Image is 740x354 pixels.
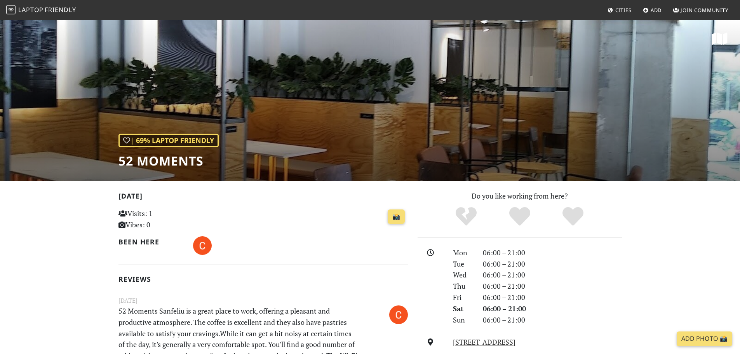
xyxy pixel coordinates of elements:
span: Join Community [681,7,728,14]
span: Laptop [18,5,44,14]
div: 06:00 – 21:00 [478,258,627,270]
a: 📸 [388,209,405,224]
a: Add [640,3,665,17]
img: 6806-carlos.jpg [193,236,212,255]
div: 06:00 – 21:00 [478,269,627,281]
h2: Reviews [118,275,408,283]
a: Add Photo 📸 [677,331,732,346]
h2: Been here [118,238,184,246]
small: [DATE] [114,296,413,305]
div: Tue [448,258,478,270]
p: Visits: 1 Vibes: 0 [118,208,209,230]
h1: 52 moments [118,153,219,168]
img: 6806-carlos.jpg [389,305,408,324]
h2: [DATE] [118,192,408,203]
div: Wed [448,269,478,281]
div: 06:00 – 21:00 [478,314,627,326]
div: 06:00 – 21:00 [478,303,627,314]
div: Sun [448,314,478,326]
span: Cities [615,7,632,14]
span: Friendly [45,5,76,14]
div: Yes [493,206,547,227]
a: [STREET_ADDRESS] [453,337,515,347]
div: 06:00 – 21:00 [478,281,627,292]
div: 06:00 – 21:00 [478,247,627,258]
div: No [439,206,493,227]
div: 06:00 – 21:00 [478,292,627,303]
span: Carlos De Freitas [193,240,212,249]
a: Cities [604,3,635,17]
p: Do you like working from here? [418,190,622,202]
a: Join Community [670,3,731,17]
span: Add [651,7,662,14]
span: Carlos De Freitas [389,309,408,318]
div: Mon [448,247,478,258]
div: Thu [448,281,478,292]
div: Fri [448,292,478,303]
div: | 69% Laptop Friendly [118,134,219,147]
div: Definitely! [546,206,600,227]
img: LaptopFriendly [6,5,16,14]
div: Sat [448,303,478,314]
a: LaptopFriendly LaptopFriendly [6,3,76,17]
